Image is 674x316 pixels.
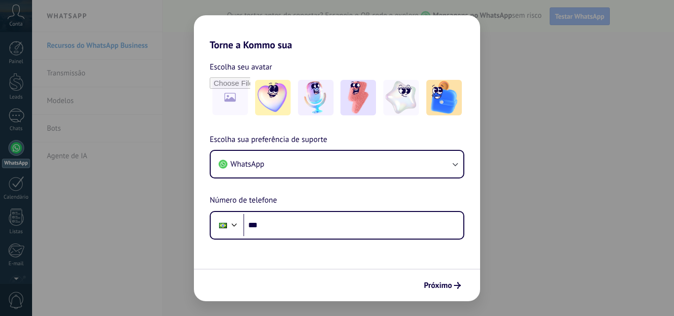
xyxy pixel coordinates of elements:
[214,215,232,236] div: Brazil: + 55
[194,15,480,51] h2: Torne a Kommo sua
[383,80,419,115] img: -4.jpeg
[230,159,264,169] span: WhatsApp
[426,80,462,115] img: -5.jpeg
[211,151,463,177] button: WhatsApp
[210,194,277,207] span: Número de telefone
[255,80,291,115] img: -1.jpeg
[424,282,452,289] span: Próximo
[419,277,465,294] button: Próximo
[340,80,376,115] img: -3.jpeg
[298,80,334,115] img: -2.jpeg
[210,134,327,146] span: Escolha sua preferência de suporte
[210,61,272,73] span: Escolha seu avatar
